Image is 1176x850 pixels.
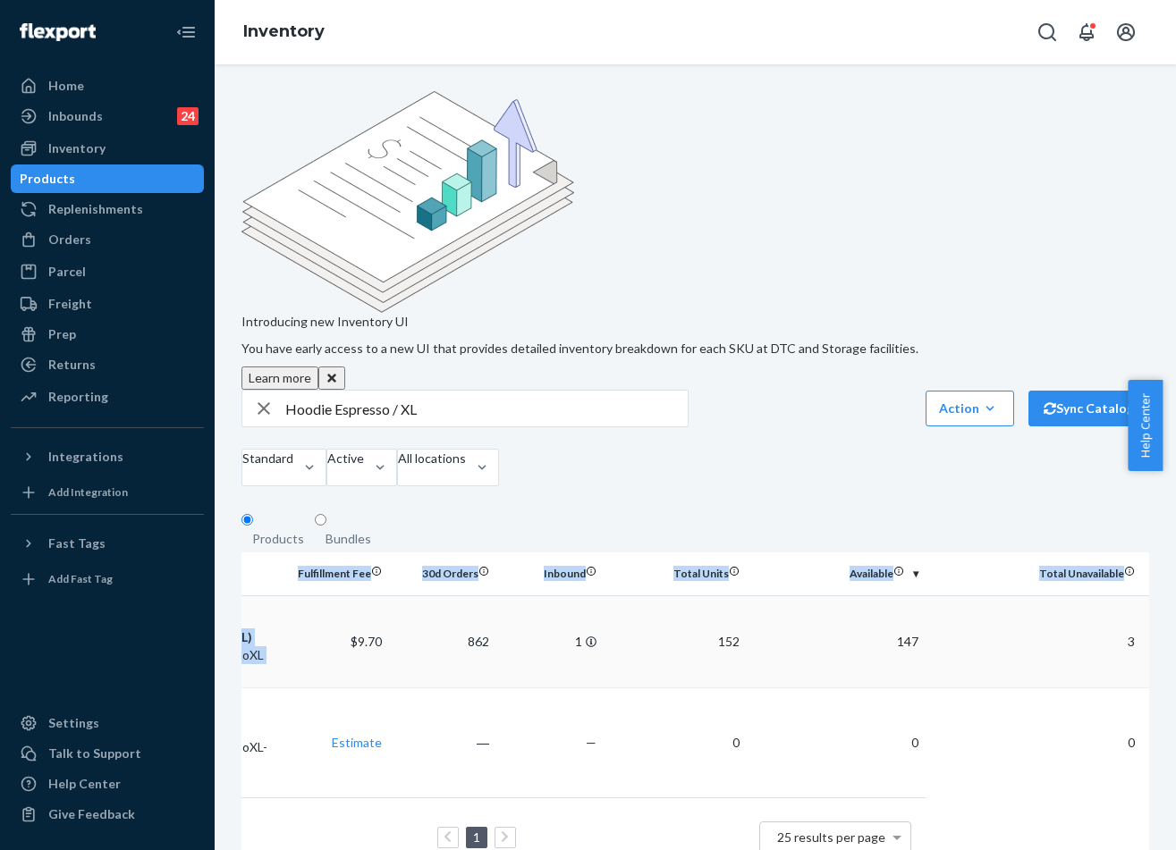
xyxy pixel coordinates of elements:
button: Close Navigation [168,14,204,50]
td: ― [389,687,496,797]
a: Orders [11,225,204,254]
input: Products [241,514,253,526]
div: Settings [48,714,99,732]
a: Estimate [332,735,382,750]
div: Freight [48,295,92,313]
a: Help Center [11,770,204,798]
div: All locations [398,450,466,467]
img: new-reports-banner-icon.82668bd98b6a51aee86340f2a7b77ae3.png [241,91,574,313]
a: Talk to Support [11,739,204,768]
a: Reporting [11,383,204,411]
a: Freight [11,290,204,318]
p: You have early access to a new UI that provides detailed inventory breakdown for each SKU at DTC ... [241,340,1149,358]
button: Help Center [1128,380,1163,471]
div: Inbounds [48,107,103,125]
div: Standard [242,450,293,467]
td: 862 [389,595,496,687]
span: 0 [1128,735,1135,750]
a: Settings [11,709,204,737]
td: 1 [496,595,604,687]
div: Active [327,450,364,467]
th: Fulfillment Fee [282,552,389,595]
div: Action [939,400,1001,417]
input: Active [327,467,329,485]
a: Inventory [11,134,204,163]
span: 152 [718,634,740,649]
th: Total Unavailable [926,552,1149,595]
a: Replenishments [11,195,204,223]
div: Prep [48,325,76,343]
input: Standard [242,467,244,485]
input: Bundles [315,514,326,526]
p: Introducing new Inventory UI [241,313,1149,331]
div: Reporting [48,388,108,406]
button: Open notifications [1069,14,1104,50]
a: Parcel [11,257,204,286]
div: Talk to Support [48,745,141,762]
th: Available [747,552,926,595]
a: Inventory [243,21,325,41]
span: $9.70 [351,634,382,649]
div: Products [252,530,304,548]
button: Give Feedback [11,800,204,829]
button: Open account menu [1108,14,1144,50]
div: Give Feedback [48,805,135,823]
a: Products [11,164,204,193]
div: Integrations [48,448,123,466]
th: Inbound [496,552,604,595]
a: Returns [11,350,204,379]
div: Inventory [48,139,106,157]
a: Page 1 is your current page [470,829,484,845]
div: Home [48,77,84,95]
button: Close [318,366,345,390]
span: — [586,735,596,750]
div: Orders [48,231,91,248]
div: Help Center [48,775,121,793]
a: Add Integration [11,478,204,507]
div: Returns [48,356,96,374]
a: Add Fast Tag [11,565,204,593]
input: All locations [398,467,400,485]
div: Parcel [48,263,86,281]
span: 25 results per page [777,829,885,845]
div: Products [20,170,75,188]
div: Replenishments [48,200,143,218]
span: 0 [732,735,740,750]
input: Search inventory by name or sku [285,391,688,426]
div: Add Integration [48,484,128,500]
span: 0 [911,735,918,750]
img: Flexport logo [20,23,96,41]
th: Total Units [604,552,747,595]
div: Add Fast Tag [48,571,113,586]
button: Integrations [11,442,204,471]
div: 24 [177,107,199,125]
a: Home [11,72,204,100]
button: Open Search Box [1029,14,1065,50]
button: Sync Catalog [1028,391,1149,426]
ol: breadcrumbs [229,6,339,58]
a: Prep [11,320,204,349]
span: 147 [897,634,918,649]
span: 3 [1128,634,1135,649]
a: Inbounds24 [11,102,204,130]
button: Learn more [241,366,318,390]
div: Fast Tags [48,534,106,552]
th: 30d Orders [389,552,496,595]
button: Action [926,391,1014,426]
div: Bundles [326,530,371,548]
button: Fast Tags [11,529,204,558]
